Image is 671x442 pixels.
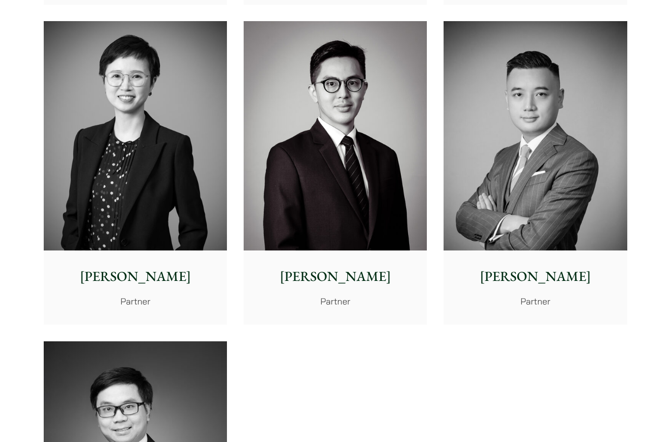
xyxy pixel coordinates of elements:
p: Partner [252,295,419,308]
a: [PERSON_NAME] Partner [44,21,227,325]
p: [PERSON_NAME] [451,266,619,287]
p: [PERSON_NAME] [252,266,419,287]
a: [PERSON_NAME] Partner [244,21,427,325]
a: [PERSON_NAME] Partner [444,21,627,325]
p: [PERSON_NAME] [52,266,219,287]
p: Partner [52,295,219,308]
p: Partner [451,295,619,308]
